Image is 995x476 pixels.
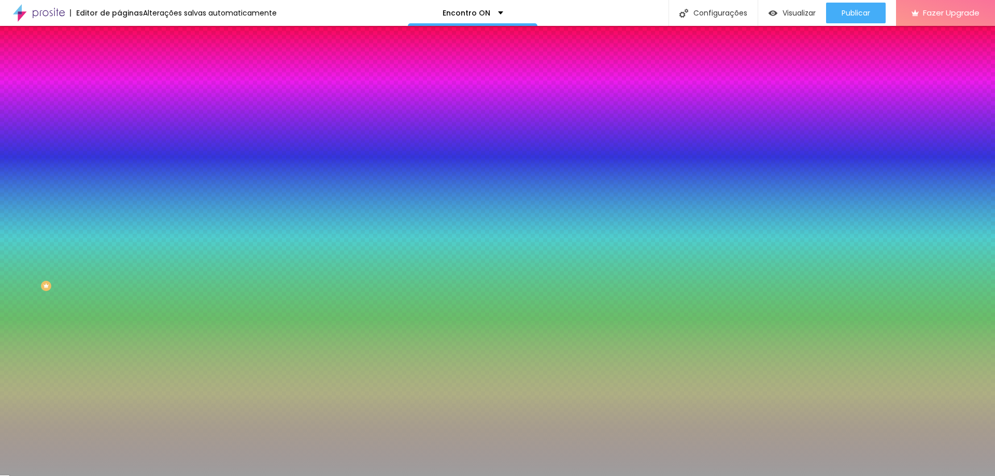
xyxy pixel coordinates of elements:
div: Alterações salvas automaticamente [143,9,277,17]
button: Publicar [826,3,886,23]
img: view-1.svg [769,9,777,18]
span: Publicar [842,9,870,17]
span: Visualizar [783,9,816,17]
button: Visualizar [758,3,826,23]
span: Fazer Upgrade [923,8,979,17]
p: Encontro ON [443,9,490,17]
div: Editor de páginas [70,9,143,17]
img: Icone [679,9,688,18]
